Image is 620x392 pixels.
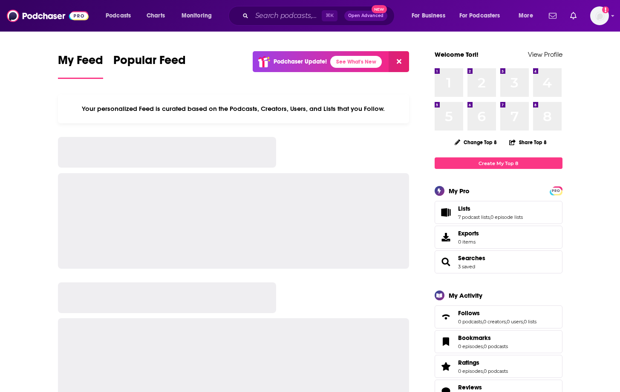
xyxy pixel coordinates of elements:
[551,188,561,194] span: PRO
[438,256,455,268] a: Searches
[509,134,547,151] button: Share Top 8
[435,226,562,249] a: Exports
[458,264,475,270] a: 3 saved
[458,334,491,342] span: Bookmarks
[545,9,560,23] a: Show notifications dropdown
[458,383,508,391] a: Reviews
[113,53,186,73] span: Popular Feed
[484,368,508,374] a: 0 podcasts
[458,359,479,366] span: Ratings
[406,9,456,23] button: open menu
[435,355,562,378] span: Ratings
[182,10,212,22] span: Monitoring
[454,9,513,23] button: open menu
[459,10,500,22] span: For Podcasters
[435,157,562,169] a: Create My Top 8
[435,201,562,224] span: Lists
[274,58,327,65] p: Podchaser Update!
[100,9,142,23] button: open menu
[528,50,562,58] a: View Profile
[438,311,455,323] a: Follows
[322,10,337,21] span: ⌘ K
[482,319,483,325] span: ,
[344,11,387,21] button: Open AdvancedNew
[58,53,103,73] span: My Feed
[348,14,384,18] span: Open Advanced
[236,6,403,26] div: Search podcasts, credits, & more...
[458,309,480,317] span: Follows
[58,53,103,79] a: My Feed
[458,368,483,374] a: 0 episodes
[141,9,170,23] a: Charts
[7,8,89,24] img: Podchaser - Follow, Share and Rate Podcasts
[458,229,479,237] span: Exports
[449,187,470,195] div: My Pro
[483,319,506,325] a: 0 creators
[458,205,523,212] a: Lists
[458,319,482,325] a: 0 podcasts
[523,319,524,325] span: ,
[58,94,409,123] div: Your personalized Feed is curated based on the Podcasts, Creators, Users, and Lists that you Follow.
[438,336,455,348] a: Bookmarks
[458,343,483,349] a: 0 episodes
[484,343,508,349] a: 0 podcasts
[176,9,223,23] button: open menu
[113,53,186,79] a: Popular Feed
[458,239,479,245] span: 0 items
[106,10,131,22] span: Podcasts
[412,10,445,22] span: For Business
[551,187,561,194] a: PRO
[513,9,544,23] button: open menu
[483,368,484,374] span: ,
[147,10,165,22] span: Charts
[524,319,536,325] a: 0 lists
[507,319,523,325] a: 0 users
[458,214,490,220] a: 7 podcast lists
[519,10,533,22] span: More
[450,137,502,148] button: Change Top 8
[602,6,609,13] svg: Add a profile image
[252,9,322,23] input: Search podcasts, credits, & more...
[449,291,482,299] div: My Activity
[435,305,562,328] span: Follows
[458,254,485,262] a: Searches
[438,360,455,372] a: Ratings
[506,319,507,325] span: ,
[435,250,562,273] span: Searches
[567,9,580,23] a: Show notifications dropdown
[458,205,470,212] span: Lists
[438,206,455,218] a: Lists
[590,6,609,25] span: Logged in as torisims
[590,6,609,25] button: Show profile menu
[590,6,609,25] img: User Profile
[458,383,482,391] span: Reviews
[458,334,508,342] a: Bookmarks
[483,343,484,349] span: ,
[330,56,382,68] a: See What's New
[435,50,479,58] a: Welcome Tori!
[372,5,387,13] span: New
[438,231,455,243] span: Exports
[458,359,508,366] a: Ratings
[490,214,523,220] a: 0 episode lists
[458,309,536,317] a: Follows
[435,330,562,353] span: Bookmarks
[490,214,490,220] span: ,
